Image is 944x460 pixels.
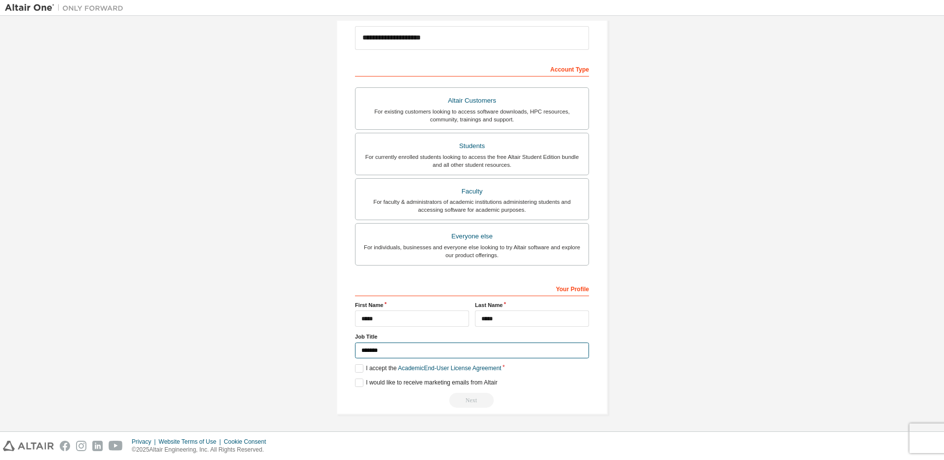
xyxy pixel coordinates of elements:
[3,441,54,451] img: altair_logo.svg
[361,139,583,153] div: Students
[361,153,583,169] div: For currently enrolled students looking to access the free Altair Student Edition bundle and all ...
[355,379,497,387] label: I would like to receive marketing emails from Altair
[355,333,589,341] label: Job Title
[132,438,158,446] div: Privacy
[76,441,86,451] img: instagram.svg
[355,61,589,77] div: Account Type
[361,94,583,108] div: Altair Customers
[132,446,272,454] p: © 2025 Altair Engineering, Inc. All Rights Reserved.
[224,438,272,446] div: Cookie Consent
[361,230,583,243] div: Everyone else
[398,365,501,372] a: Academic End-User License Agreement
[361,198,583,214] div: For faculty & administrators of academic institutions administering students and accessing softwa...
[355,280,589,296] div: Your Profile
[92,441,103,451] img: linkedin.svg
[5,3,128,13] img: Altair One
[158,438,224,446] div: Website Terms of Use
[355,301,469,309] label: First Name
[475,301,589,309] label: Last Name
[60,441,70,451] img: facebook.svg
[361,243,583,259] div: For individuals, businesses and everyone else looking to try Altair software and explore our prod...
[361,185,583,198] div: Faculty
[355,364,501,373] label: I accept the
[355,393,589,408] div: Read and acccept EULA to continue
[109,441,123,451] img: youtube.svg
[361,108,583,123] div: For existing customers looking to access software downloads, HPC resources, community, trainings ...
